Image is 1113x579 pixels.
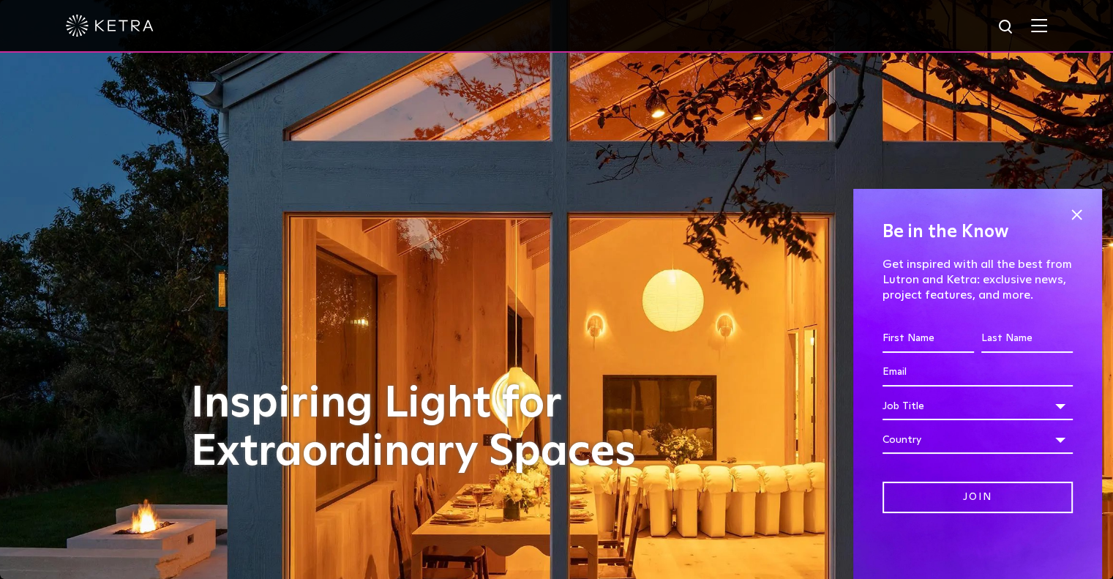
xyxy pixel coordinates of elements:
div: Country [882,426,1073,454]
input: First Name [882,325,974,353]
img: ketra-logo-2019-white [66,15,154,37]
p: Get inspired with all the best from Lutron and Ketra: exclusive news, project features, and more. [882,257,1073,302]
h4: Be in the Know [882,218,1073,246]
input: Join [882,482,1073,513]
input: Email [882,359,1073,386]
h1: Inspiring Light for Extraordinary Spaces [191,380,667,477]
input: Last Name [981,325,1073,353]
div: Job Title [882,392,1073,420]
img: Hamburger%20Nav.svg [1031,18,1047,32]
img: search icon [997,18,1016,37]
